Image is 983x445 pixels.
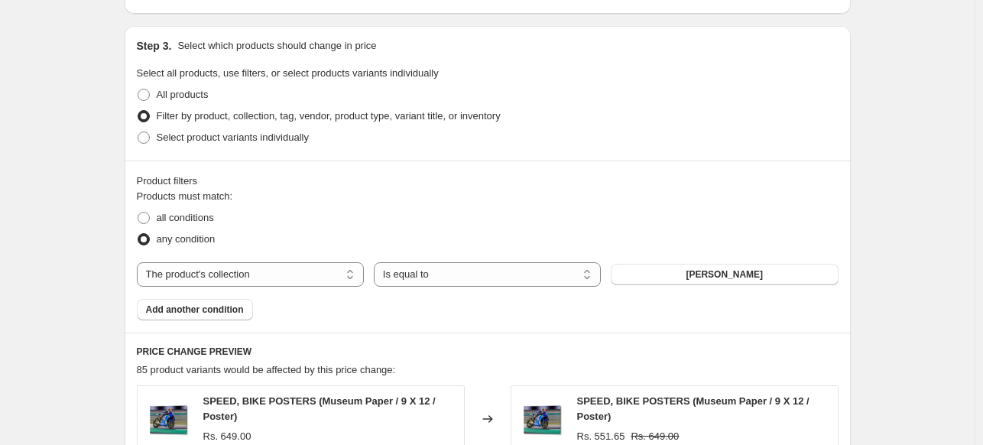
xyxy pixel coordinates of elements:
div: Rs. 649.00 [203,429,251,444]
div: Product filters [137,174,839,189]
span: 85 product variants would be affected by this price change: [137,364,396,375]
button: Add another condition [137,299,253,320]
span: all conditions [157,212,214,223]
span: Products must match: [137,190,233,202]
span: Select all products, use filters, or select products variants individually [137,67,439,79]
button: ABDELKADER ALLAM [611,264,838,285]
span: SPEED, BIKE POSTERS (Museum Paper / 9 X 12 / Poster) [203,395,436,422]
span: SPEED, BIKE POSTERS (Museum Paper / 9 X 12 / Poster) [577,395,809,422]
span: Select product variants individually [157,132,309,143]
span: [PERSON_NAME] [686,268,763,281]
div: Rs. 551.65 [577,429,625,444]
span: Filter by product, collection, tag, vendor, product type, variant title, or inventory [157,110,501,122]
span: any condition [157,233,216,245]
h6: PRICE CHANGE PREVIEW [137,346,839,358]
span: All products [157,89,209,100]
span: Add another condition [146,304,244,316]
img: speed-bike-poster-in-Gallery-Wrap_80x.jpg [145,396,191,442]
h2: Step 3. [137,38,172,54]
img: speed-bike-poster-in-Gallery-Wrap_80x.jpg [519,396,565,442]
p: Select which products should change in price [177,38,376,54]
strike: Rs. 649.00 [631,429,679,444]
